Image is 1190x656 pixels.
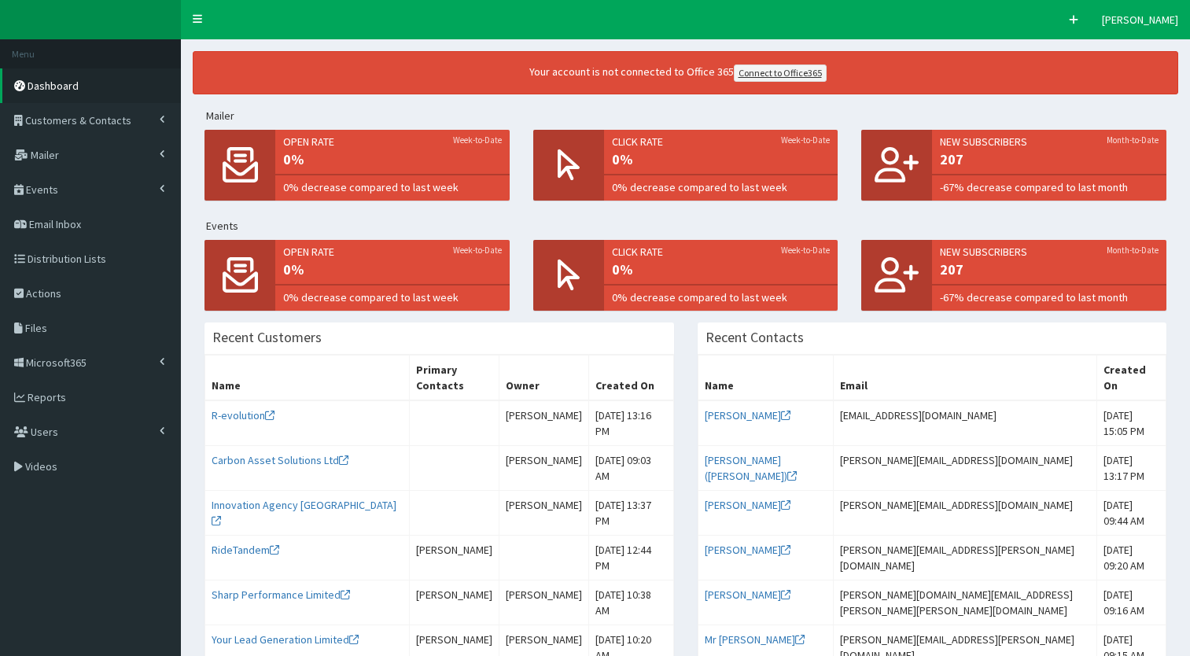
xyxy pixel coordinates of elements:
[499,580,589,625] td: [PERSON_NAME]
[499,446,589,491] td: [PERSON_NAME]
[589,446,673,491] td: [DATE] 09:03 AM
[1102,13,1178,27] span: [PERSON_NAME]
[1097,491,1166,536] td: [DATE] 09:44 AM
[410,580,499,625] td: [PERSON_NAME]
[833,400,1096,446] td: [EMAIL_ADDRESS][DOMAIN_NAME]
[26,182,58,197] span: Events
[705,632,805,647] a: Mr [PERSON_NAME]
[230,64,1126,82] div: Your account is not connected to Office 365
[589,356,673,401] th: Created On
[612,149,831,170] span: 0%
[283,179,502,195] span: 0% decrease compared to last week
[410,536,499,580] td: [PERSON_NAME]
[499,491,589,536] td: [PERSON_NAME]
[612,179,831,195] span: 0% decrease compared to last week
[283,244,502,260] span: Open rate
[940,149,1159,170] span: 207
[31,148,59,162] span: Mailer
[212,588,350,602] a: Sharp Performance Limited
[206,110,1178,122] h5: Mailer
[940,260,1159,280] span: 207
[25,113,131,127] span: Customers & Contacts
[705,498,790,512] a: [PERSON_NAME]
[940,179,1159,195] span: -67% decrease compared to last month
[25,459,57,474] span: Videos
[705,588,790,602] a: [PERSON_NAME]
[833,491,1096,536] td: [PERSON_NAME][EMAIL_ADDRESS][DOMAIN_NAME]
[499,356,589,401] th: Owner
[212,330,322,345] h3: Recent Customers
[25,321,47,335] span: Files
[212,408,274,422] a: R-evolution
[1097,536,1166,580] td: [DATE] 09:20 AM
[833,446,1096,491] td: [PERSON_NAME][EMAIL_ADDRESS][DOMAIN_NAME]
[706,330,804,345] h3: Recent Contacts
[589,536,673,580] td: [DATE] 12:44 PM
[453,244,502,256] small: Week-to-Date
[1097,400,1166,446] td: [DATE] 15:05 PM
[26,356,87,370] span: Microsoft365
[28,79,79,93] span: Dashboard
[734,64,827,82] a: Connect to Office365
[705,408,790,422] a: [PERSON_NAME]
[1107,134,1159,146] small: Month-to-Date
[28,390,66,404] span: Reports
[28,252,106,266] span: Distribution Lists
[212,632,359,647] a: Your Lead Generation Limited
[26,286,61,300] span: Actions
[499,400,589,446] td: [PERSON_NAME]
[205,356,410,401] th: Name
[283,134,502,149] span: Open rate
[781,244,830,256] small: Week-to-Date
[612,134,831,149] span: Click rate
[940,244,1159,260] span: New Subscribers
[612,260,831,280] span: 0%
[1097,580,1166,625] td: [DATE] 09:16 AM
[833,536,1096,580] td: [PERSON_NAME][EMAIL_ADDRESS][PERSON_NAME][DOMAIN_NAME]
[1097,446,1166,491] td: [DATE] 13:17 PM
[781,134,830,146] small: Week-to-Date
[833,580,1096,625] td: [PERSON_NAME][DOMAIN_NAME][EMAIL_ADDRESS][PERSON_NAME][PERSON_NAME][DOMAIN_NAME]
[705,453,797,483] a: [PERSON_NAME] ([PERSON_NAME])
[940,289,1159,305] span: -67% decrease compared to last month
[283,149,502,170] span: 0%
[833,356,1096,401] th: Email
[206,220,1178,232] h5: Events
[212,453,348,467] a: Carbon Asset Solutions Ltd
[589,400,673,446] td: [DATE] 13:16 PM
[589,580,673,625] td: [DATE] 10:38 AM
[589,491,673,536] td: [DATE] 13:37 PM
[212,498,396,528] a: Innovation Agency [GEOGRAPHIC_DATA]
[283,260,502,280] span: 0%
[410,356,499,401] th: Primary Contacts
[940,134,1159,149] span: New Subscribers
[31,425,58,439] span: Users
[1107,244,1159,256] small: Month-to-Date
[453,134,502,146] small: Week-to-Date
[1097,356,1166,401] th: Created On
[612,244,831,260] span: Click rate
[612,289,831,305] span: 0% decrease compared to last week
[283,289,502,305] span: 0% decrease compared to last week
[212,543,279,557] a: RideTandem
[705,543,790,557] a: [PERSON_NAME]
[698,356,833,401] th: Name
[29,217,81,231] span: Email Inbox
